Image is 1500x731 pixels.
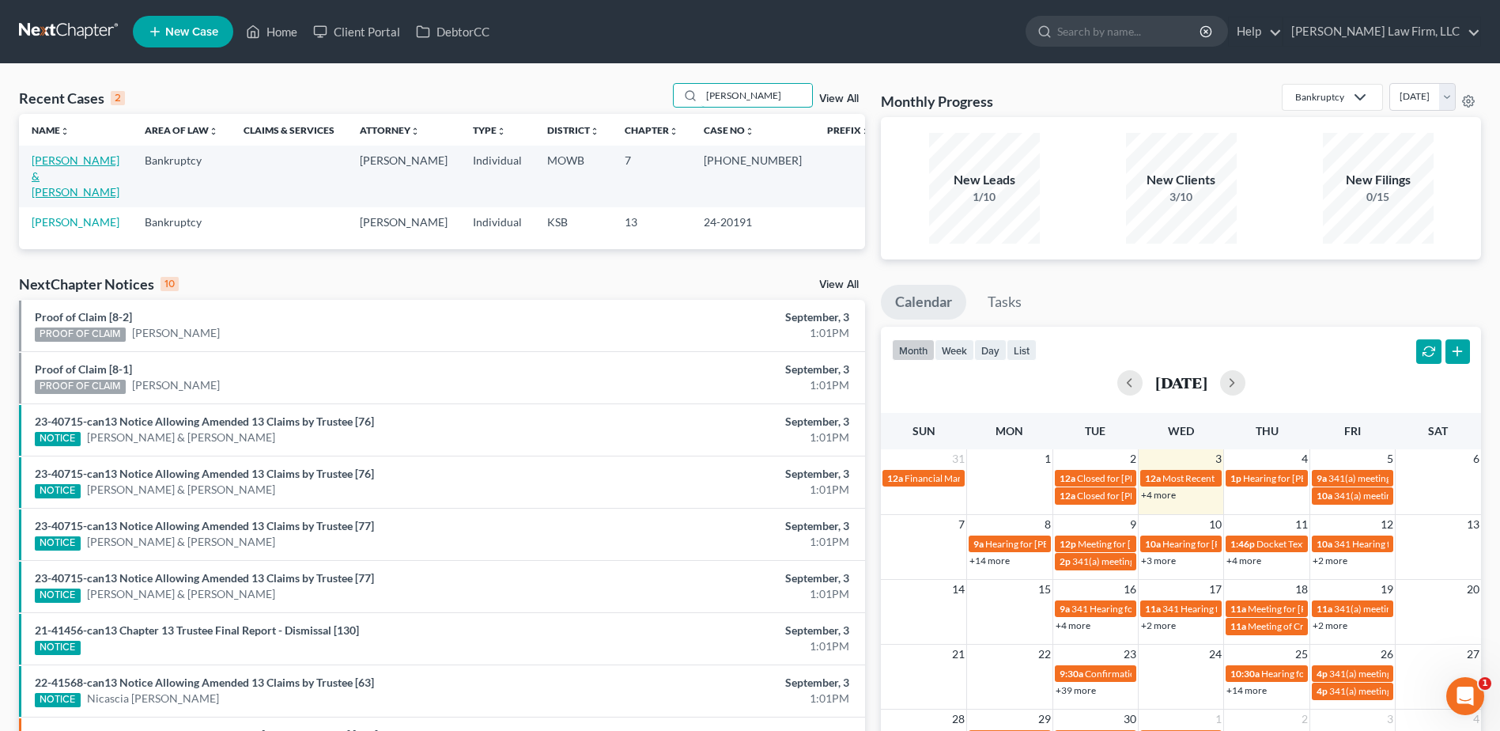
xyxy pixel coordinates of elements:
[87,534,275,550] a: [PERSON_NAME] & [PERSON_NAME]
[1043,515,1052,534] span: 8
[1230,668,1260,680] span: 10:30a
[410,127,420,136] i: unfold_more
[881,285,966,320] a: Calendar
[497,127,506,136] i: unfold_more
[360,124,420,136] a: Attorneyunfold_more
[35,641,81,655] div: NOTICE
[32,215,119,229] a: [PERSON_NAME]
[1294,580,1309,599] span: 18
[1479,677,1491,690] span: 1
[1295,90,1344,104] div: Bankruptcy
[1168,424,1194,437] span: Wed
[996,424,1023,437] span: Mon
[588,430,849,445] div: 1:01PM
[588,675,849,691] div: September, 3
[1056,619,1090,631] a: +4 more
[1145,603,1161,615] span: 11a
[1141,619,1176,631] a: +2 more
[35,519,374,532] a: 23-40715-can13 Notice Allowing Amended 13 Claims by Trustee [77]
[588,362,849,377] div: September, 3
[892,339,935,361] button: month
[1122,645,1138,664] span: 23
[1230,538,1255,550] span: 1:46p
[745,127,754,136] i: unfold_more
[1230,603,1246,615] span: 11a
[612,207,691,237] td: 13
[460,146,535,206] td: Individual
[1317,685,1328,697] span: 4p
[1256,424,1279,437] span: Thu
[1248,603,1372,615] span: Meeting for [PERSON_NAME]
[1126,189,1237,205] div: 3/10
[347,146,460,206] td: [PERSON_NAME]
[819,279,859,290] a: View All
[1243,472,1366,484] span: Hearing for [PERSON_NAME]
[1329,668,1482,680] span: 341(a) meeting for [PERSON_NAME]
[35,380,126,394] div: PROOF OF CLAIM
[625,124,678,136] a: Chapterunfold_more
[588,570,849,586] div: September, 3
[588,325,849,341] div: 1:01PM
[1145,472,1161,484] span: 12a
[957,515,966,534] span: 7
[950,710,966,729] span: 28
[588,482,849,498] div: 1:01PM
[132,146,231,206] td: Bankruptcy
[1037,645,1052,664] span: 22
[905,472,1089,484] span: Financial Management for [PERSON_NAME]
[1207,580,1223,599] span: 17
[60,127,70,136] i: unfold_more
[819,93,859,104] a: View All
[1162,538,1286,550] span: Hearing for [PERSON_NAME]
[929,171,1040,189] div: New Leads
[1207,515,1223,534] span: 10
[305,17,408,46] a: Client Portal
[1122,580,1138,599] span: 16
[231,114,347,146] th: Claims & Services
[1294,515,1309,534] span: 11
[1122,710,1138,729] span: 30
[1060,555,1071,567] span: 2p
[1334,603,1487,615] span: 341(a) meeting for [PERSON_NAME]
[1141,489,1176,501] a: +4 more
[1323,189,1434,205] div: 0/15
[1428,424,1448,437] span: Sat
[1077,472,1196,484] span: Closed for [PERSON_NAME]
[588,691,849,706] div: 1:01PM
[111,91,125,105] div: 2
[950,580,966,599] span: 14
[1155,374,1207,391] h2: [DATE]
[1472,710,1481,729] span: 4
[32,153,119,199] a: [PERSON_NAME] & [PERSON_NAME]
[691,207,814,237] td: 24-20191
[87,691,219,706] a: Nicascia [PERSON_NAME]
[704,124,754,136] a: Case Nounfold_more
[912,424,935,437] span: Sun
[1334,538,1475,550] span: 341 Hearing for [PERSON_NAME]
[1085,668,1266,680] span: Confirmation Hearing for [PERSON_NAME]
[1283,17,1480,46] a: [PERSON_NAME] Law Firm, LLC
[1128,449,1138,468] span: 2
[145,124,218,136] a: Area of Lawunfold_more
[1077,490,1291,502] span: Closed for [PERSON_NAME][GEOGRAPHIC_DATA]
[1060,538,1076,550] span: 12p
[701,84,812,107] input: Search by name...
[165,26,218,38] span: New Case
[827,124,871,136] a: Prefixunfold_more
[1226,684,1267,696] a: +14 more
[535,146,612,206] td: MOWB
[1037,710,1052,729] span: 29
[35,693,81,707] div: NOTICE
[1248,620,1423,632] span: Meeting of Creditors for [PERSON_NAME]
[973,285,1036,320] a: Tasks
[87,430,275,445] a: [PERSON_NAME] & [PERSON_NAME]
[1385,710,1395,729] span: 3
[460,207,535,237] td: Individual
[1126,171,1237,189] div: New Clients
[19,89,125,108] div: Recent Cases
[950,449,966,468] span: 31
[973,538,984,550] span: 9a
[1465,580,1481,599] span: 20
[1385,449,1395,468] span: 5
[881,92,993,111] h3: Monthly Progress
